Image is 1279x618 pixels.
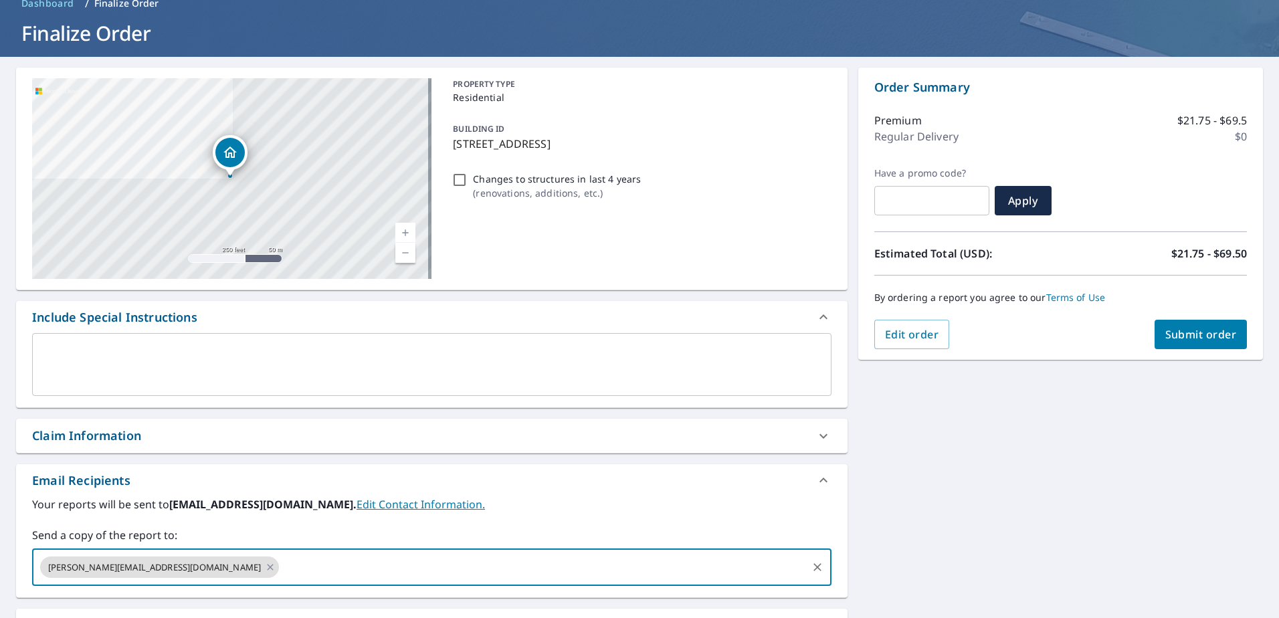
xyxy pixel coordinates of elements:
[874,320,950,349] button: Edit order
[453,123,504,134] p: BUILDING ID
[40,561,269,574] span: [PERSON_NAME][EMAIL_ADDRESS][DOMAIN_NAME]
[213,135,248,177] div: Dropped pin, building 1, Residential property, 25 Nursery Ln York, PA 17404
[32,308,197,326] div: Include Special Instructions
[1177,112,1247,128] p: $21.75 - $69.5
[453,78,825,90] p: PROPERTY TYPE
[16,419,848,453] div: Claim Information
[40,556,279,578] div: [PERSON_NAME][EMAIL_ADDRESS][DOMAIN_NAME]
[885,327,939,342] span: Edit order
[32,472,130,490] div: Email Recipients
[357,497,485,512] a: EditContactInfo
[16,301,848,333] div: Include Special Instructions
[473,172,641,186] p: Changes to structures in last 4 years
[874,245,1061,262] p: Estimated Total (USD):
[995,186,1052,215] button: Apply
[1165,327,1237,342] span: Submit order
[453,136,825,152] p: [STREET_ADDRESS]
[16,464,848,496] div: Email Recipients
[32,496,831,512] label: Your reports will be sent to
[32,527,831,543] label: Send a copy of the report to:
[453,90,825,104] p: Residential
[808,558,827,577] button: Clear
[395,223,415,243] a: Current Level 17, Zoom In
[473,186,641,200] p: ( renovations, additions, etc. )
[874,112,922,128] p: Premium
[1046,291,1106,304] a: Terms of Use
[1005,193,1041,208] span: Apply
[1155,320,1248,349] button: Submit order
[874,292,1247,304] p: By ordering a report you agree to our
[169,497,357,512] b: [EMAIL_ADDRESS][DOMAIN_NAME].
[1235,128,1247,144] p: $0
[395,243,415,263] a: Current Level 17, Zoom Out
[32,427,141,445] div: Claim Information
[874,78,1247,96] p: Order Summary
[874,128,959,144] p: Regular Delivery
[874,167,989,179] label: Have a promo code?
[16,19,1263,47] h1: Finalize Order
[1171,245,1247,262] p: $21.75 - $69.50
